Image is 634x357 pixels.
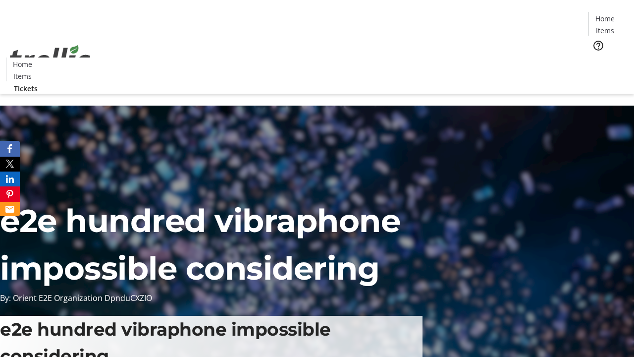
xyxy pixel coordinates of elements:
span: Tickets [14,83,38,94]
span: Home [595,13,615,24]
a: Tickets [588,58,628,68]
span: Home [13,59,32,69]
img: Orient E2E Organization DpnduCXZIO's Logo [6,34,94,84]
a: Home [6,59,38,69]
a: Tickets [6,83,46,94]
span: Tickets [596,58,620,68]
a: Items [6,71,38,81]
a: Items [589,25,621,36]
button: Help [588,36,608,56]
a: Home [589,13,621,24]
span: Items [13,71,32,81]
span: Items [596,25,614,36]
